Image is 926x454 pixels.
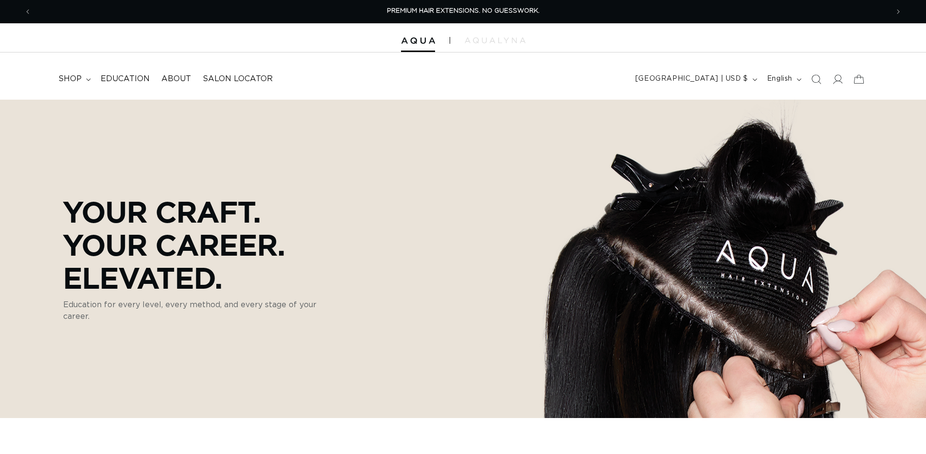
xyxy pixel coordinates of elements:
[52,68,95,90] summary: shop
[888,2,909,21] button: Next announcement
[161,74,191,84] span: About
[63,195,340,294] p: Your Craft. Your Career. Elevated.
[101,74,150,84] span: Education
[767,74,792,84] span: English
[17,2,38,21] button: Previous announcement
[95,68,156,90] a: Education
[58,74,82,84] span: shop
[156,68,197,90] a: About
[805,69,827,90] summary: Search
[629,70,761,88] button: [GEOGRAPHIC_DATA] | USD $
[761,70,805,88] button: English
[197,68,279,90] a: Salon Locator
[635,74,748,84] span: [GEOGRAPHIC_DATA] | USD $
[401,37,435,44] img: Aqua Hair Extensions
[203,74,273,84] span: Salon Locator
[465,37,525,43] img: aqualyna.com
[387,8,540,14] span: PREMIUM HAIR EXTENSIONS. NO GUESSWORK.
[63,299,340,322] p: Education for every level, every method, and every stage of your career.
